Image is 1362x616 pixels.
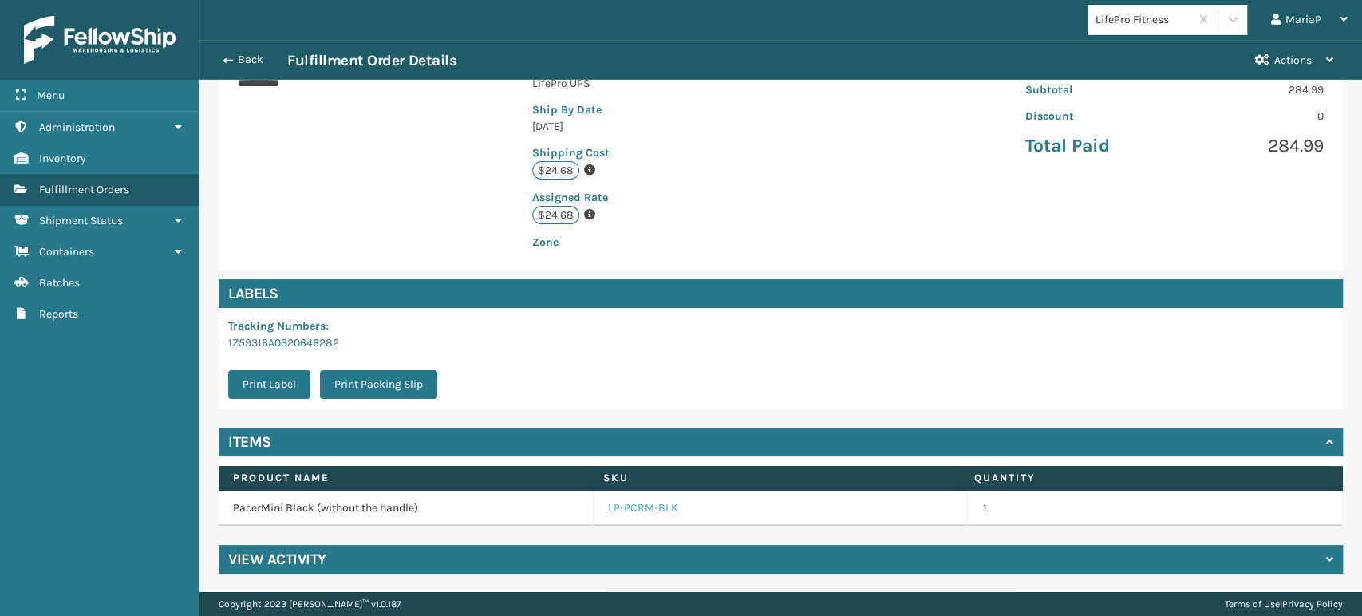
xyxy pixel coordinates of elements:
button: Back [214,53,287,67]
a: Privacy Policy [1282,598,1343,610]
h3: Fulfillment Order Details [287,51,456,70]
p: [DATE] [532,118,759,135]
p: Total Paid [1024,134,1164,158]
td: PacerMini Black (without the handle) [219,491,594,526]
p: Subtotal [1024,81,1164,98]
button: Print Packing Slip [320,370,437,399]
p: Copyright 2023 [PERSON_NAME]™ v 1.0.187 [219,592,401,616]
p: 284.99 [1184,134,1324,158]
button: Actions [1241,41,1348,80]
label: Product Name [233,471,574,485]
p: LifePro UPS [532,75,759,92]
p: 0 [1184,108,1324,124]
p: Discount [1024,108,1164,124]
h4: Items [228,432,271,452]
button: Print Label [228,370,310,399]
p: Shipping Cost [532,144,759,161]
span: Reports [39,307,78,321]
h4: View Activity [228,550,326,569]
a: Terms of Use [1225,598,1280,610]
a: 1Z59316A0320646282 [228,336,339,349]
span: Tracking Numbers : [228,319,329,333]
span: Menu [37,89,65,102]
div: LifePro Fitness [1096,11,1190,28]
td: 1 [968,491,1343,526]
p: $24.68 [532,161,579,180]
span: Inventory [39,152,86,165]
div: | [1225,592,1343,616]
label: SKU [603,471,944,485]
h4: Labels [219,279,1343,308]
span: Actions [1274,53,1312,67]
img: logo [24,16,176,64]
span: Administration [39,120,115,134]
label: Quantity [974,471,1315,485]
span: Batches [39,276,80,290]
p: 284.99 [1184,81,1324,98]
span: Shipment Status [39,214,123,227]
span: Containers [39,245,94,259]
span: Fulfillment Orders [39,183,129,196]
p: Ship By Date [532,101,759,118]
p: Assigned Rate [532,189,759,206]
p: $24.68 [532,206,579,224]
a: LP-PCRM-BLK [608,500,678,516]
p: Zone [532,234,759,251]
